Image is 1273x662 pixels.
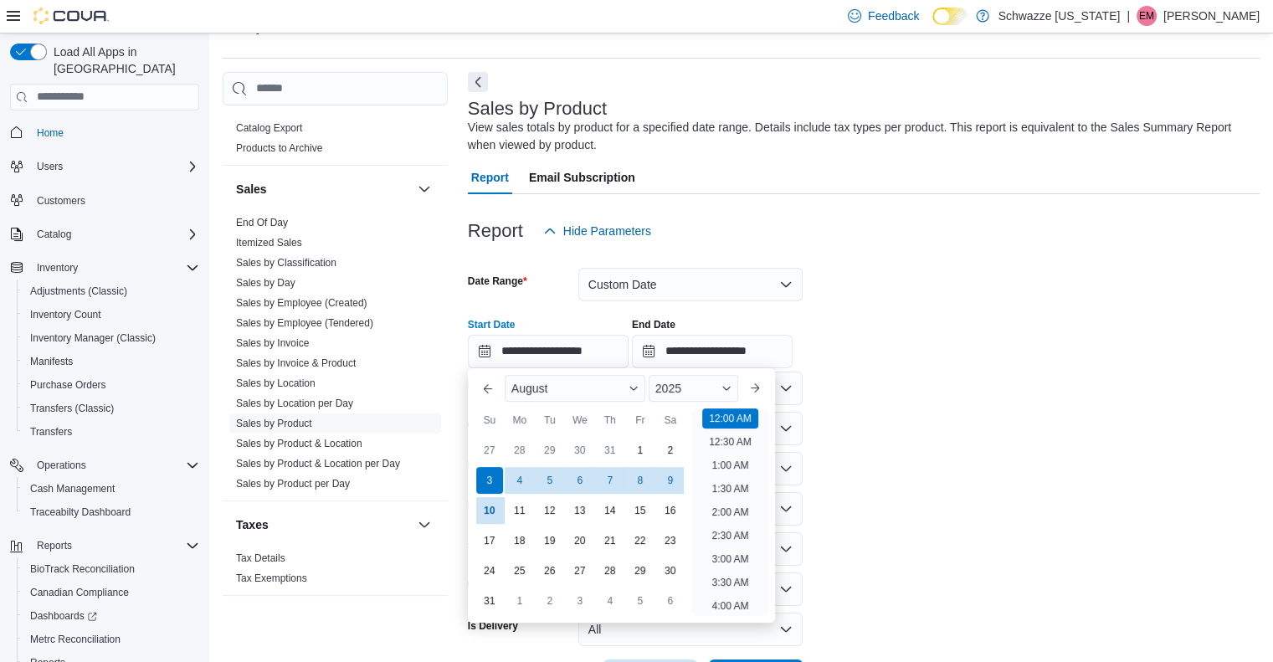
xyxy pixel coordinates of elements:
[236,237,302,249] a: Itemized Sales
[17,280,206,303] button: Adjustments (Classic)
[506,497,533,524] div: day-11
[476,588,503,614] div: day-31
[536,557,563,584] div: day-26
[567,527,593,554] div: day-20
[536,527,563,554] div: day-19
[236,181,411,198] button: Sales
[17,604,206,628] a: Dashboards
[1163,6,1260,26] p: [PERSON_NAME]
[236,357,356,370] span: Sales by Invoice & Product
[236,276,295,290] span: Sales by Day
[37,160,63,173] span: Users
[506,557,533,584] div: day-25
[30,402,114,415] span: Transfers (Classic)
[236,377,316,390] span: Sales by Location
[30,331,156,345] span: Inventory Manager (Classic)
[657,467,684,494] div: day-9
[506,588,533,614] div: day-1
[3,223,206,246] button: Catalog
[705,526,755,546] li: 2:30 AM
[30,505,131,519] span: Traceabilty Dashboard
[30,378,106,392] span: Purchase Orders
[47,44,199,77] span: Load All Apps in [GEOGRAPHIC_DATA]
[236,316,373,330] span: Sales by Employee (Tendered)
[236,236,302,249] span: Itemized Sales
[506,437,533,464] div: day-28
[23,606,104,626] a: Dashboards
[468,119,1251,154] div: View sales totals by product for a specified date range. Details include tax types per product. T...
[236,217,288,228] a: End Of Day
[30,536,79,556] button: Reports
[567,588,593,614] div: day-3
[30,455,93,475] button: Operations
[30,455,199,475] span: Operations
[17,628,206,651] button: Metrc Reconciliation
[506,467,533,494] div: day-4
[1127,6,1130,26] p: |
[705,502,755,522] li: 2:00 AM
[236,297,367,309] a: Sales by Employee (Created)
[236,142,322,154] a: Products to Archive
[779,382,793,395] button: Open list of options
[476,557,503,584] div: day-24
[578,613,803,646] button: All
[23,582,199,603] span: Canadian Compliance
[655,382,681,395] span: 2025
[30,258,199,278] span: Inventory
[30,308,101,321] span: Inventory Count
[536,437,563,464] div: day-29
[17,477,206,500] button: Cash Management
[536,497,563,524] div: day-12
[17,326,206,350] button: Inventory Manager (Classic)
[702,432,758,452] li: 12:30 AM
[236,516,269,533] h3: Taxes
[779,502,793,516] button: Open list of options
[475,435,685,616] div: August, 2025
[597,527,624,554] div: day-21
[236,122,302,134] a: Catalog Export
[3,155,206,178] button: Users
[998,6,1120,26] p: Schwazze [US_STATE]
[705,596,755,616] li: 4:00 AM
[567,497,593,524] div: day-13
[236,257,336,269] a: Sales by Classification
[236,572,307,585] span: Tax Exemptions
[17,581,206,604] button: Canadian Compliance
[536,214,658,248] button: Hide Parameters
[657,557,684,584] div: day-30
[536,588,563,614] div: day-2
[627,557,654,584] div: day-29
[3,256,206,280] button: Inventory
[23,502,137,522] a: Traceabilty Dashboard
[236,337,309,349] a: Sales by Invoice
[37,539,72,552] span: Reports
[657,407,684,434] div: Sa
[236,552,285,565] span: Tax Details
[511,382,548,395] span: August
[578,268,803,301] button: Custom Date
[23,305,108,325] a: Inventory Count
[30,355,73,368] span: Manifests
[37,194,85,208] span: Customers
[563,223,651,239] span: Hide Parameters
[30,157,69,177] button: Users
[23,281,199,301] span: Adjustments (Classic)
[468,99,607,119] h3: Sales by Product
[236,317,373,329] a: Sales by Employee (Tendered)
[597,557,624,584] div: day-28
[17,420,206,444] button: Transfers
[657,437,684,464] div: day-2
[597,407,624,434] div: Th
[23,479,199,499] span: Cash Management
[567,467,593,494] div: day-6
[468,318,516,331] label: Start Date
[23,375,113,395] a: Purchase Orders
[23,559,199,579] span: BioTrack Reconciliation
[30,224,199,244] span: Catalog
[30,258,85,278] button: Inventory
[223,118,448,165] div: Products
[236,477,350,490] span: Sales by Product per Day
[236,437,362,450] span: Sales by Product & Location
[23,502,199,522] span: Traceabilty Dashboard
[657,527,684,554] div: day-23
